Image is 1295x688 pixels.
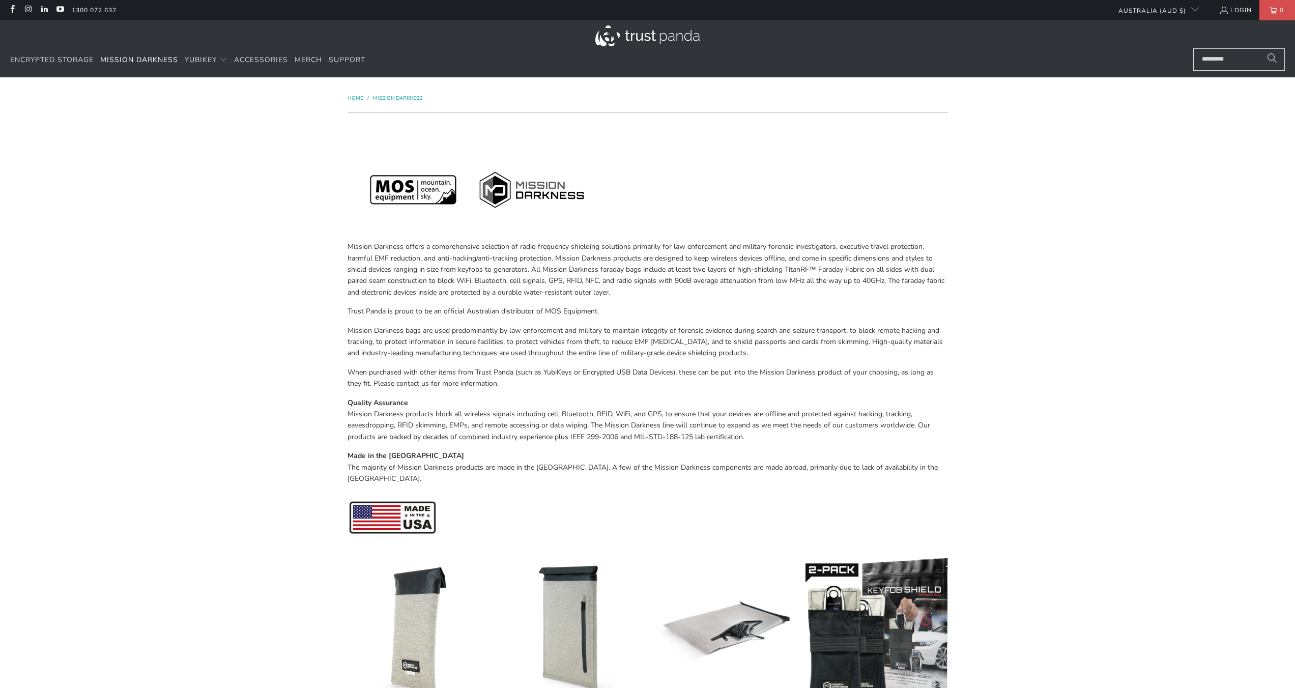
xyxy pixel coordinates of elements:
[72,5,117,16] a: 1300 072 632
[348,306,948,317] p: Trust Panda is proud to be an official Australian distributor of MOS Equipment.
[10,48,365,72] nav: Translation missing: en.navigation.header.main_nav
[348,451,464,461] strong: Made in the [GEOGRAPHIC_DATA]
[348,95,365,102] a: Home
[348,398,408,408] strong: Quality Assurance
[367,95,369,102] span: /
[1193,48,1285,71] input: Search...
[10,55,94,65] span: Encrypted Storage
[348,325,948,359] p: Mission Darkness bags are used predominantly by law enforcement and military to maintain integrit...
[10,48,94,72] a: Encrypted Storage
[234,48,288,72] a: Accessories
[295,48,322,72] a: Merch
[348,397,948,443] p: Mission Darkness products block all wireless signals including cell, Bluetooth, RFID, WiFi, and G...
[1259,48,1285,71] button: Search
[616,276,884,285] span: radio signals with 90dB average attenuation from low MHz all the way up to 40GHz
[1219,5,1252,16] a: Login
[295,55,322,65] span: Merch
[40,6,48,14] a: Trust Panda Australia on LinkedIn
[348,367,948,390] p: When purchased with other items from Trust Panda (such as YubiKeys or Encrypted USB Data Devices)...
[348,95,363,102] span: Home
[185,55,217,65] span: YubiKey
[329,55,365,65] span: Support
[8,6,16,14] a: Trust Panda Australia on Facebook
[373,95,422,102] a: Mission Darkness
[55,6,64,14] a: Trust Panda Australia on YouTube
[100,55,178,65] span: Mission Darkness
[185,48,227,72] summary: YubiKey
[595,25,700,46] img: Trust Panda Australia
[100,48,178,72] a: Mission Darkness
[23,6,32,14] a: Trust Panda Australia on Instagram
[234,55,288,65] span: Accessories
[329,48,365,72] a: Support
[348,450,948,484] p: The majority of Mission Darkness products are made in the [GEOGRAPHIC_DATA]. A few of the Mission...
[348,241,948,298] p: Mission Darkness offers a comprehensive selection of radio frequency shielding solutions primaril...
